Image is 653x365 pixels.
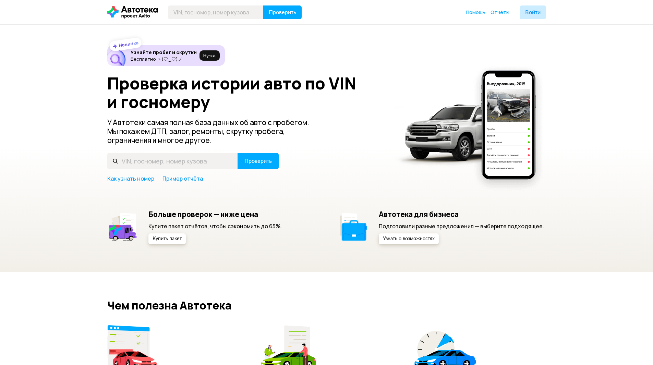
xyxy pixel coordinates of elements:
[107,153,238,169] input: VIN, госномер, номер кузова
[379,233,439,244] button: Узнать о возможностях
[466,9,485,15] span: Помощь
[269,10,296,15] span: Проверить
[148,210,282,219] h5: Больше проверок — ниже цена
[168,5,264,19] input: VIN, госномер, номер кузова
[520,5,546,19] button: Войти
[263,5,302,19] button: Проверить
[107,118,321,145] p: У Автотеки самая полная база данных об авто с пробегом. Мы покажем ДТП, залог, ремонты, скрутку п...
[107,299,546,312] h2: Чем полезна Автотека
[131,56,197,62] p: Бесплатно ヽ(♡‿♡)ノ
[383,236,435,241] span: Узнать о возможностях
[148,233,186,244] button: Купить пакет
[525,10,541,15] span: Войти
[238,153,279,169] button: Проверить
[131,49,197,56] h6: Узнайте пробег и скрутки
[203,53,216,58] span: Ну‑ка
[491,9,509,15] span: Отчёты
[379,222,544,230] p: Подготовили разные предложения — выберите подходящее.
[379,210,544,219] h5: Автотека для бизнеса
[118,39,139,48] strong: Новинка
[153,236,182,241] span: Купить пакет
[466,9,485,16] a: Помощь
[244,158,272,164] span: Проверить
[491,9,509,16] a: Отчёты
[148,222,282,230] p: Купите пакет отчётов, чтобы сэкономить до 65%.
[107,74,386,111] h1: Проверка истории авто по VIN и госномеру
[107,175,154,182] a: Как узнать номер
[162,175,203,182] a: Пример отчёта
